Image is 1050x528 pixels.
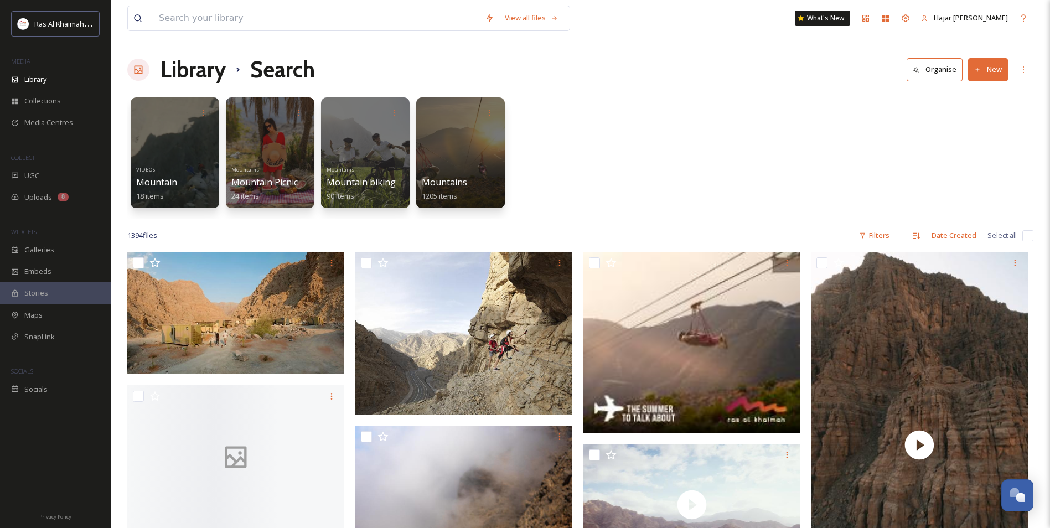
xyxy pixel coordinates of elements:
[231,166,259,173] span: Mountains
[136,176,177,188] span: Mountain
[136,191,164,201] span: 18 items
[24,96,61,106] span: Collections
[39,513,71,520] span: Privacy Policy
[583,252,800,433] img: KSA_Digital Banners_Zipline-07.jpg
[499,7,564,29] a: View all files
[24,74,46,85] span: Library
[422,177,467,201] a: Mountains1205 items
[153,6,479,30] input: Search your library
[11,57,30,65] span: MEDIA
[24,332,55,342] span: SnapLink
[11,153,35,162] span: COLLECT
[327,176,396,188] span: Mountain biking
[11,367,33,375] span: SOCIALS
[987,230,1017,241] span: Select all
[11,227,37,236] span: WIDGETS
[24,384,48,395] span: Socials
[327,191,354,201] span: 90 items
[795,11,850,26] a: What's New
[231,191,259,201] span: 24 items
[854,225,895,246] div: Filters
[24,288,48,298] span: Stories
[934,13,1008,23] span: Hajar [PERSON_NAME]
[24,245,54,255] span: Galleries
[968,58,1008,81] button: New
[127,230,157,241] span: 1394 file s
[1001,479,1033,511] button: Open Chat
[58,193,69,201] div: 8
[24,266,51,277] span: Embeds
[24,170,39,181] span: UGC
[136,166,155,173] span: VIDEOS
[161,53,226,86] a: Library
[250,53,315,86] h1: Search
[18,18,29,29] img: Logo_RAKTDA_RGB-01.png
[926,225,982,246] div: Date Created
[907,58,963,81] button: Organise
[422,191,457,201] span: 1205 items
[34,18,191,29] span: Ras Al Khaimah Tourism Development Authority
[422,176,467,188] span: Mountains
[231,163,298,201] a: MountainsMountain Picnic24 items
[231,176,298,188] span: Mountain Picnic
[39,509,71,522] a: Privacy Policy
[24,310,43,320] span: Maps
[327,166,354,173] span: Mountains
[915,7,1013,29] a: Hajar [PERSON_NAME]
[136,163,177,201] a: VIDEOSMountain18 items
[24,117,73,128] span: Media Centres
[355,252,572,415] img: (C) RAKTDA - Adventurous travellers can enjoy a series of hiking opportunities on the UAE's talle...
[24,192,52,203] span: Uploads
[327,163,396,201] a: MountainsMountain biking90 items
[127,252,344,374] img: (C) BGEC.jpg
